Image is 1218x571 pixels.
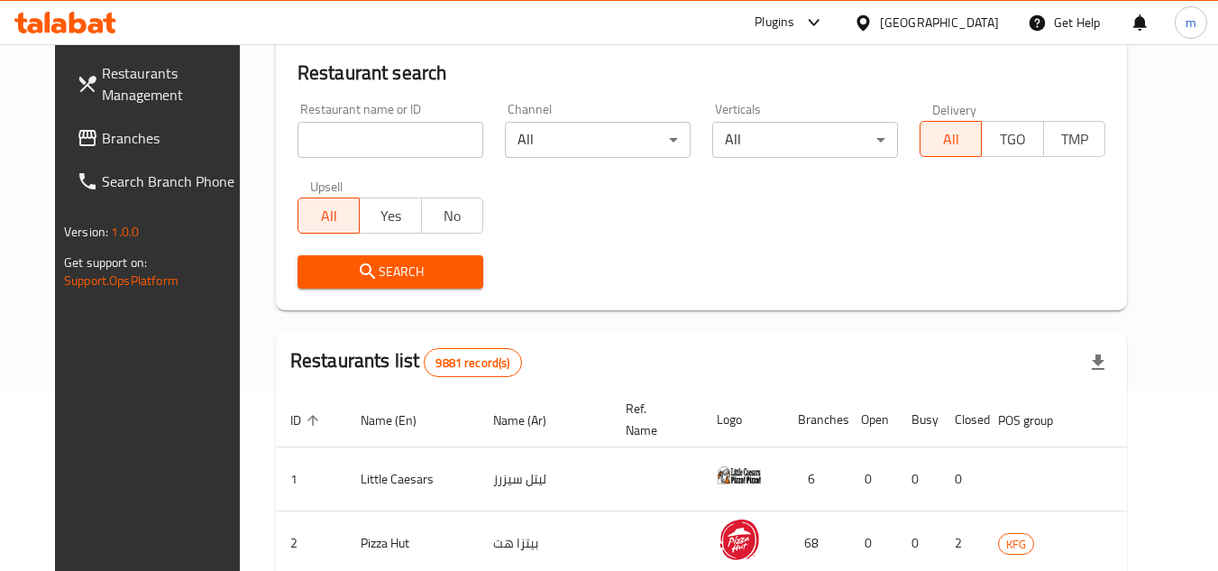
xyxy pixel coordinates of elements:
button: All [298,198,360,234]
a: Support.OpsPlatform [64,269,179,292]
div: Total records count [424,348,521,377]
span: Get support on: [64,251,147,274]
button: All [920,121,982,157]
th: Closed [940,392,984,447]
h2: Restaurant search [298,60,1105,87]
td: Little Caesars [346,447,479,511]
button: TGO [981,121,1043,157]
a: Branches [62,116,259,160]
th: Open [847,392,897,447]
span: KFG [999,534,1033,555]
span: Search [312,261,469,283]
span: Yes [367,203,414,229]
td: 6 [783,447,847,511]
span: Ref. Name [626,398,681,441]
img: Little Caesars [717,453,762,498]
span: 1.0.0 [111,220,139,244]
a: Search Branch Phone [62,160,259,203]
span: Name (En) [361,410,440,431]
span: TGO [989,126,1036,152]
td: 1 [276,447,346,511]
th: Logo [702,392,783,447]
td: 0 [897,447,940,511]
span: Name (Ar) [493,410,570,431]
div: All [712,122,898,158]
div: [GEOGRAPHIC_DATA] [880,13,999,32]
button: TMP [1043,121,1105,157]
button: Search [298,255,483,289]
span: TMP [1051,126,1098,152]
button: No [421,198,483,234]
a: Restaurants Management [62,51,259,116]
span: Search Branch Phone [102,170,244,192]
label: Upsell [310,180,343,192]
span: No [429,203,476,229]
span: Branches [102,127,244,149]
div: All [505,122,691,158]
td: ليتل سيزرز [479,447,611,511]
span: All [306,203,353,229]
span: 9881 record(s) [425,355,520,372]
img: Pizza Hut [717,517,762,562]
span: POS group [998,410,1076,431]
th: Busy [897,392,940,447]
input: Search for restaurant name or ID.. [298,122,483,158]
td: 0 [940,447,984,511]
span: All [928,126,975,152]
th: Branches [783,392,847,447]
span: Version: [64,220,108,244]
span: Restaurants Management [102,62,244,106]
label: Delivery [932,103,977,115]
span: m [1186,13,1196,32]
td: 0 [847,447,897,511]
div: Export file [1076,341,1120,384]
span: ID [290,410,325,431]
div: Plugins [755,12,794,33]
button: Yes [359,198,421,234]
h2: Restaurants list [290,347,522,377]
